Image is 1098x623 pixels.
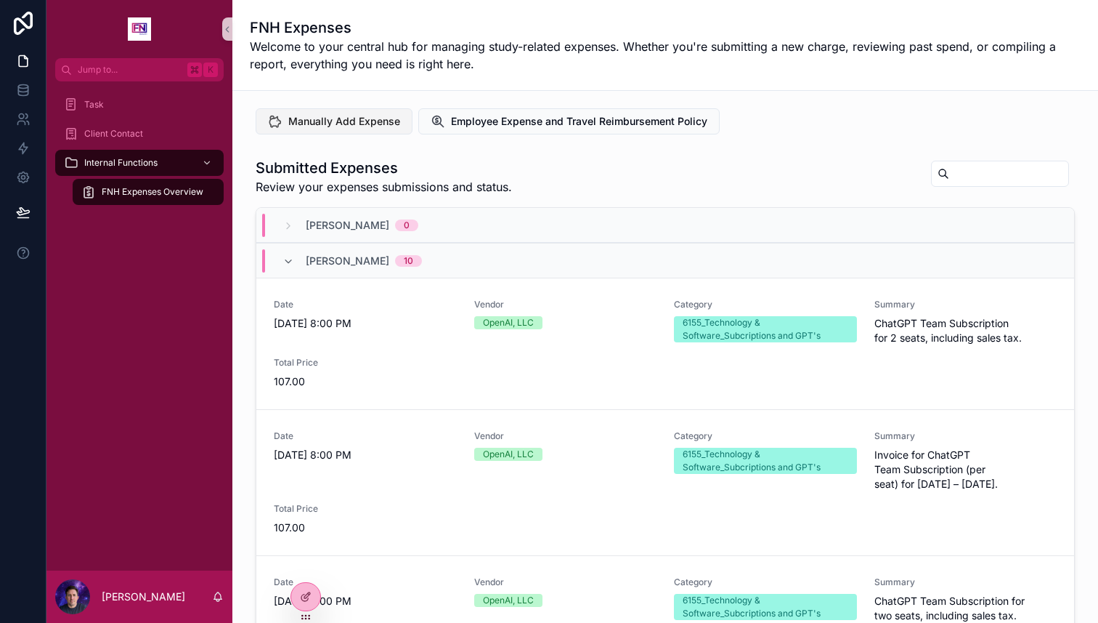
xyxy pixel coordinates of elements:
span: Task [84,99,104,110]
span: [PERSON_NAME] [306,218,389,233]
div: 6155_Technology & Software_Subcriptions and GPT's [683,448,848,474]
a: Task [55,92,224,118]
span: [DATE] 8:00 PM [274,448,457,462]
span: Category [674,576,857,588]
span: Vendor [474,430,657,442]
div: OpenAI, LLC [483,316,534,329]
div: 10 [404,255,413,267]
span: Internal Functions [84,157,158,169]
span: Date [274,430,457,442]
p: [PERSON_NAME] [102,590,185,604]
span: Total Price [274,357,457,369]
div: 6155_Technology & Software_Subcriptions and GPT's [683,316,848,342]
span: ChatGPT Team Subscription for two seats, including sales tax. [874,594,1057,623]
a: Internal Functions [55,150,224,176]
span: Invoice for ChatGPT Team Subscription (per seat) for [DATE] – [DATE]. [874,448,1057,491]
span: Summary [874,299,1057,310]
a: FNH Expenses Overview [73,179,224,205]
span: Date [274,299,457,310]
div: OpenAI, LLC [483,448,534,461]
h1: Submitted Expenses [256,158,512,178]
span: Date [274,576,457,588]
span: Total Price [274,503,457,515]
span: [DATE] 8:00 PM [274,316,457,331]
div: 6155_Technology & Software_Subcriptions and GPT's [683,594,848,620]
span: Manually Add Expense [288,114,400,129]
span: FNH Expenses Overview [102,186,203,198]
button: Manually Add Expense [256,108,412,134]
span: ChatGPT Team Subscription for 2 seats, including sales tax. [874,316,1057,345]
span: Review your expenses submissions and status. [256,178,512,196]
div: scrollable content [46,81,232,224]
span: 107.00 [274,520,457,535]
span: [DATE] 8:00 PM [274,594,457,608]
span: Category [674,299,857,310]
span: Vendor [474,299,657,310]
span: Employee Expense and Travel Reimbursement Policy [451,114,707,129]
span: 107.00 [274,374,457,389]
span: [PERSON_NAME] [306,254,389,268]
div: 0 [404,220,410,231]
span: Category [674,430,857,442]
span: K [205,64,216,76]
button: Employee Expense and Travel Reimbursement Policy [418,108,720,134]
div: OpenAI, LLC [483,594,534,607]
span: Welcome to your central hub for managing study-related expenses. Whether you're submitting a new ... [250,38,1081,73]
span: Client Contact [84,128,143,140]
a: Client Contact [55,121,224,147]
img: App logo [128,17,151,41]
span: Jump to... [78,64,182,76]
span: Summary [874,430,1057,442]
h1: FNH Expenses [250,17,1081,38]
span: Vendor [474,576,657,588]
span: Summary [874,576,1057,588]
button: Jump to...K [55,58,224,81]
